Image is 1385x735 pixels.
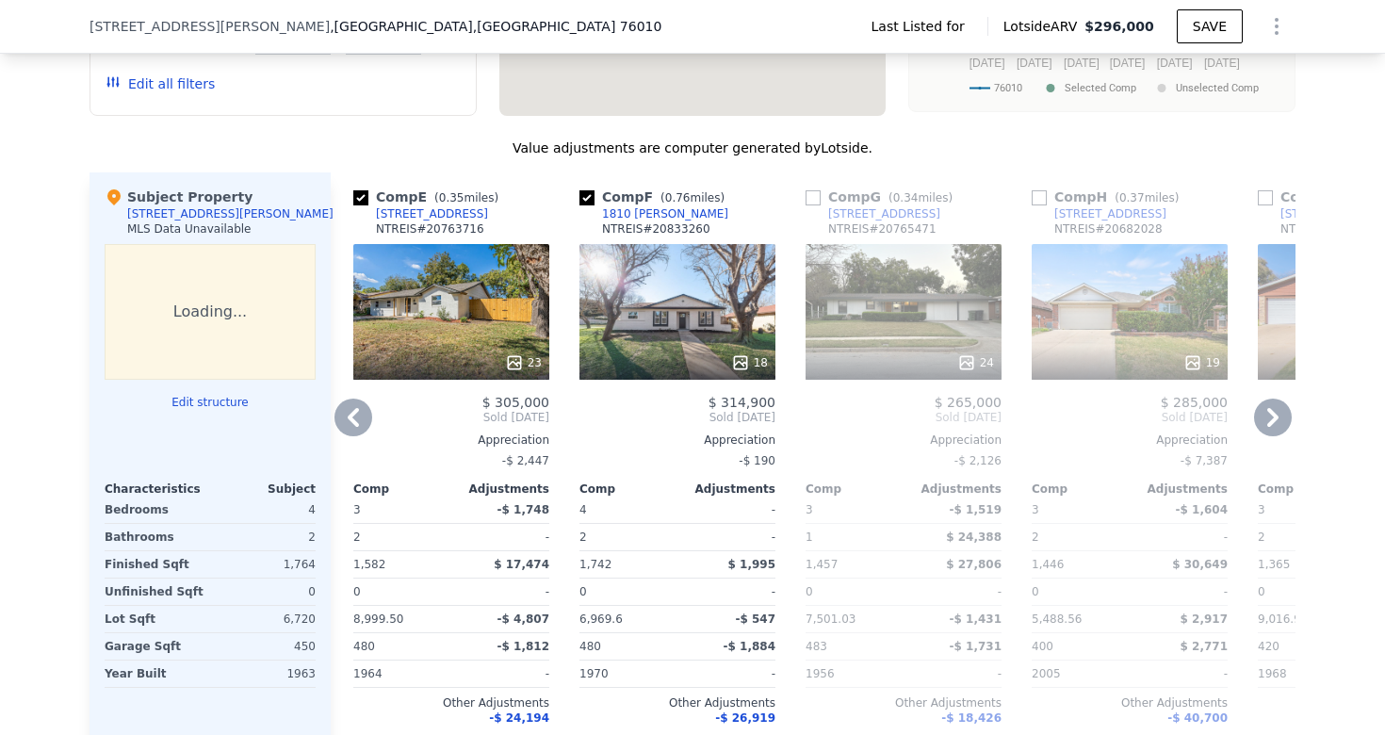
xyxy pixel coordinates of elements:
span: 0.37 [1119,191,1145,204]
div: Subject Property [105,188,253,206]
span: -$ 26,919 [715,711,775,725]
span: 8,999.50 [353,612,403,626]
span: $296,000 [1084,19,1154,34]
div: Adjustments [904,482,1002,497]
span: 400 [1032,640,1053,653]
div: 0 [214,579,316,605]
div: Appreciation [353,433,549,448]
div: Bedrooms [105,497,206,523]
span: 3 [353,503,361,516]
span: -$ 1,731 [950,640,1002,653]
span: Sold [DATE] [579,410,775,425]
a: [STREET_ADDRESS] [1032,206,1166,221]
span: 0 [1258,585,1265,598]
span: -$ 18,426 [941,711,1002,725]
span: -$ 1,431 [950,612,1002,626]
span: $ 2,771 [1181,640,1228,653]
div: Unfinished Sqft [105,579,206,605]
button: Edit all filters [106,74,215,93]
div: [STREET_ADDRESS] [376,206,488,221]
div: 1956 [806,661,900,687]
span: 0.35 [439,191,464,204]
div: Adjustments [677,482,775,497]
span: $ 30,649 [1172,558,1228,571]
div: NTREIS # 20763716 [376,221,484,237]
span: -$ 547 [735,612,775,626]
span: 1,582 [353,558,385,571]
span: ( miles) [881,191,960,204]
text: [DATE] [1110,57,1146,70]
span: ( miles) [653,191,732,204]
div: - [455,524,549,550]
span: Lotside ARV [1003,17,1084,36]
span: Sold [DATE] [353,410,549,425]
div: Year Built [105,661,206,687]
span: ( miles) [1107,191,1186,204]
div: 18 [731,353,768,372]
button: Show Options [1258,8,1295,45]
div: 450 [214,633,316,660]
text: Selected Comp [1065,83,1136,95]
span: -$ 2,447 [502,454,549,467]
div: MLS Data Unavailable [127,221,252,237]
div: 6,720 [214,606,316,632]
div: - [681,661,775,687]
div: 19 [1183,353,1220,372]
span: 6,969.6 [579,612,623,626]
div: Comp [806,482,904,497]
div: NTREIS # 20833260 [602,221,710,237]
button: SAVE [1177,9,1243,43]
span: 483 [806,640,827,653]
span: -$ 1,884 [724,640,775,653]
span: , [GEOGRAPHIC_DATA] [330,17,661,36]
div: - [681,579,775,605]
span: $ 314,900 [709,395,775,410]
span: 3 [1258,503,1265,516]
text: 76010 [994,83,1022,95]
button: Edit structure [105,395,316,410]
div: Appreciation [579,433,775,448]
span: -$ 1,604 [1176,503,1228,516]
span: -$ 2,126 [954,454,1002,467]
span: -$ 190 [739,454,775,467]
span: 3 [1032,503,1039,516]
span: , [GEOGRAPHIC_DATA] 76010 [473,19,662,34]
div: 2 [1032,524,1126,550]
div: Comp F [579,188,732,206]
div: - [681,497,775,523]
a: 1810 [PERSON_NAME] [579,206,728,221]
span: 420 [1258,640,1279,653]
span: -$ 1,812 [497,640,549,653]
span: $ 265,000 [935,395,1002,410]
span: [STREET_ADDRESS][PERSON_NAME] [90,17,330,36]
div: Bathrooms [105,524,206,550]
a: [STREET_ADDRESS] [806,206,940,221]
span: 1,446 [1032,558,1064,571]
span: Last Listed for [872,17,972,36]
div: - [1133,524,1228,550]
div: 1963 [214,661,316,687]
div: Comp [353,482,451,497]
span: 5,488.56 [1032,612,1082,626]
span: 4 [579,503,587,516]
text: [DATE] [1064,57,1100,70]
span: 9,016.92 [1258,612,1308,626]
span: Sold [DATE] [1032,410,1228,425]
span: 1,365 [1258,558,1290,571]
div: 2 [1258,524,1352,550]
span: 0 [353,585,361,598]
span: -$ 4,807 [497,612,549,626]
text: [DATE] [1204,57,1240,70]
span: -$ 40,700 [1167,711,1228,725]
div: - [455,661,549,687]
div: 2 [214,524,316,550]
div: Appreciation [806,433,1002,448]
div: [STREET_ADDRESS] [828,206,940,221]
span: $ 17,474 [494,558,549,571]
span: 0 [806,585,813,598]
div: Other Adjustments [1032,695,1228,710]
span: 3 [806,503,813,516]
span: 7,501.03 [806,612,855,626]
span: -$ 1,748 [497,503,549,516]
div: 24 [957,353,994,372]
